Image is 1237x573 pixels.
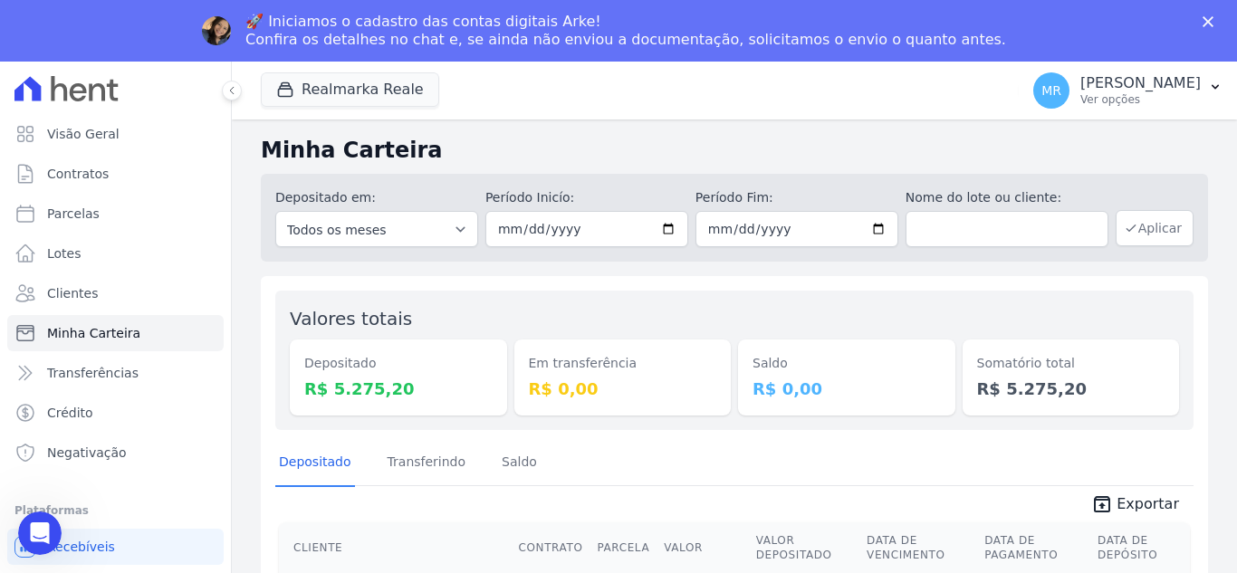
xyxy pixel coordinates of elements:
span: Contratos [47,165,109,183]
span: Visão Geral [47,125,120,143]
dt: Somatório total [977,354,1165,373]
img: Profile image for Adriane [202,16,231,45]
iframe: Intercom live chat [18,511,62,555]
span: Transferências [47,364,139,382]
a: Transferindo [384,440,470,487]
a: Parcelas [7,196,224,232]
a: Transferências [7,355,224,391]
span: Exportar [1117,493,1179,515]
a: Negativação [7,435,224,471]
button: MR [PERSON_NAME] Ver opções [1019,65,1237,116]
dt: Saldo [753,354,941,373]
p: Ver opções [1080,92,1201,107]
div: Fechar [1203,16,1221,27]
span: Crédito [47,404,93,422]
span: Negativação [47,444,127,462]
dd: R$ 0,00 [529,377,717,401]
label: Valores totais [290,308,412,329]
dd: R$ 5.275,20 [304,377,493,401]
label: Período Inicío: [485,188,688,207]
a: Recebíveis [7,529,224,565]
a: Saldo [498,440,541,487]
span: Minha Carteira [47,324,140,342]
div: 🚀 Iniciamos o cadastro das contas digitais Arke! Confira os detalhes no chat e, se ainda não envi... [245,13,1006,49]
a: Visão Geral [7,116,224,152]
a: Lotes [7,235,224,272]
a: Contratos [7,156,224,192]
p: [PERSON_NAME] [1080,74,1201,92]
dd: R$ 5.275,20 [977,377,1165,401]
label: Período Fim: [695,188,898,207]
a: unarchive Exportar [1077,493,1194,519]
label: Depositado em: [275,190,376,205]
span: Parcelas [47,205,100,223]
a: Crédito [7,395,224,431]
span: Recebíveis [47,538,115,556]
h2: Minha Carteira [261,134,1208,167]
dt: Depositado [304,354,493,373]
span: Clientes [47,284,98,302]
span: Lotes [47,244,82,263]
a: Clientes [7,275,224,311]
div: Plataformas [14,500,216,521]
label: Nome do lote ou cliente: [906,188,1108,207]
span: MR [1041,84,1061,97]
i: unarchive [1091,493,1113,515]
a: Depositado [275,440,355,487]
button: Realmarka Reale [261,72,439,107]
a: Minha Carteira [7,315,224,351]
button: Aplicar [1116,210,1194,246]
dt: Em transferência [529,354,717,373]
dd: R$ 0,00 [753,377,941,401]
